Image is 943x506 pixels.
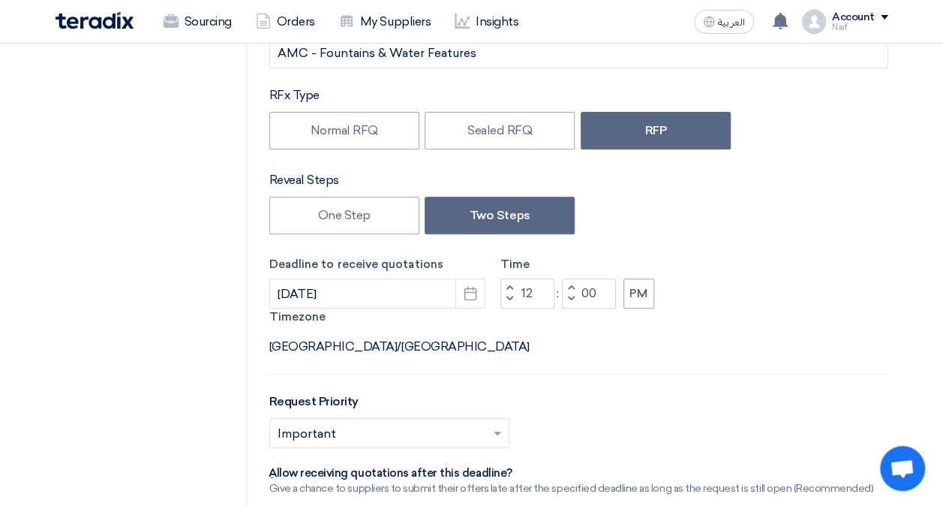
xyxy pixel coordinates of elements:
[718,17,745,28] span: العربية
[832,11,875,24] div: Account
[802,10,826,34] img: profile_test.png
[269,480,874,496] div: Give a chance to suppliers to submit their offers late after the specified deadline as long as th...
[269,86,888,104] div: RFx Type
[581,112,731,149] label: RFP
[500,256,654,273] label: Time
[56,12,134,29] img: Teradix logo
[327,5,443,38] a: My Suppliers
[425,112,575,149] label: Sealed RFQ
[832,23,888,32] div: Naif
[269,309,530,326] label: Timezone
[244,5,327,38] a: Orders
[269,466,874,481] div: ِAllow receiving quotations after this deadline?
[152,5,244,38] a: Sourcing
[269,38,888,68] input: e.g. New ERP System, Server Visualization Project...
[269,171,888,189] div: Reveal Steps
[880,446,925,491] a: Open chat
[694,10,754,34] button: العربية
[269,279,485,309] input: yyyy-mm-dd
[443,5,530,38] a: Insights
[562,279,616,309] input: Minutes
[500,279,554,309] input: Hours
[269,256,485,273] label: Deadline to receive quotations
[269,338,530,356] div: [GEOGRAPHIC_DATA]/[GEOGRAPHIC_DATA]
[269,393,359,411] label: Request Priority
[623,279,654,309] button: PM
[554,285,562,303] div: :
[425,197,575,234] label: Two Steps
[269,112,419,149] label: Normal RFQ
[269,197,419,234] label: One Step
